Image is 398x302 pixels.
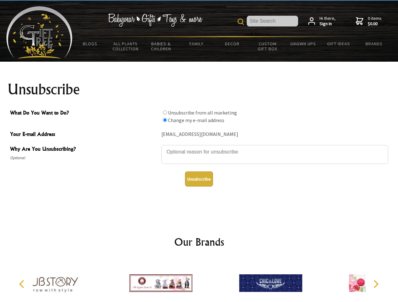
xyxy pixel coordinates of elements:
[108,37,144,55] a: All Plants Collection
[285,37,321,50] a: Grown Ups
[214,37,250,50] a: Decor
[108,14,202,27] img: Babywear - Gifts - Toys & more
[161,145,388,164] textarea: Why Are You Unsubscribing?
[369,277,383,291] button: Next
[163,118,167,122] input: What Do You Want to Do?
[320,21,336,27] strong: Sign in
[247,16,298,26] input: Site Search
[13,234,386,249] h2: Our Brands
[10,145,158,154] span: Why Are You Unsubscribing?
[10,154,158,162] span: Optional
[250,37,286,55] a: Custom Gift Box
[356,16,382,27] a: 0 items$0.00
[238,19,244,25] img: product search
[16,277,30,291] button: Previous
[168,109,237,116] label: Unsubscribe from all marketing
[10,109,158,118] span: What Do You Want to Do?
[161,130,388,139] div: [EMAIL_ADDRESS][DOMAIN_NAME]
[368,21,382,27] strong: $0.00
[168,117,224,123] label: Change my e-mail address
[72,37,108,50] a: BLOGS
[320,16,336,27] span: Hi there,
[10,130,158,139] span: Your E-mail Address
[308,16,336,27] a: Hi there,Sign in
[356,37,392,50] a: Brands
[143,37,179,55] a: Babies & Children
[321,37,356,50] a: Gift Ideas
[179,37,215,50] a: Family
[163,110,167,115] input: What Do You Want to Do?
[6,6,72,59] img: Babyware - Gifts - Toys and more...
[185,171,213,187] button: Unsubscribe
[368,15,382,27] span: 0 items
[8,82,391,97] h1: Unsubscribe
